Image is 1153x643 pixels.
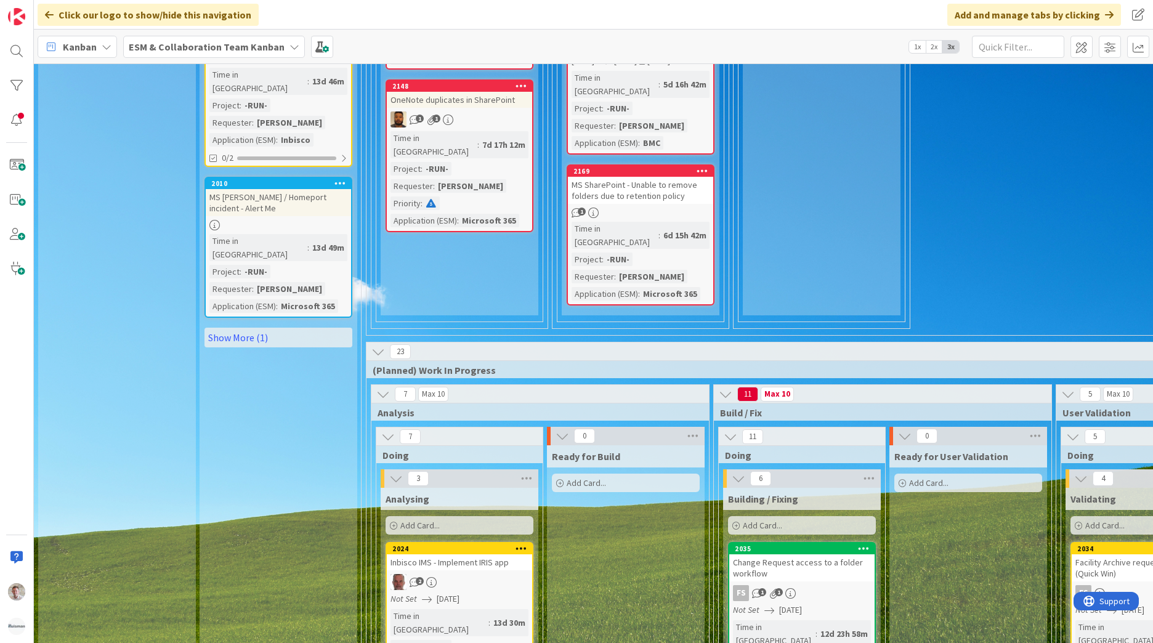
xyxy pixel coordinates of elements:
[63,39,97,54] span: Kanban
[572,136,638,150] div: Application (ESM)
[26,2,56,17] span: Support
[909,477,949,488] span: Add Card...
[568,166,713,177] div: 2169
[390,196,421,210] div: Priority
[129,41,285,53] b: ESM & Collaboration Team Kanban
[209,68,307,95] div: Time in [GEOGRAPHIC_DATA]
[8,8,25,25] img: Visit kanbanzone.com
[437,592,459,605] span: [DATE]
[572,119,614,132] div: Requester
[750,471,771,486] span: 6
[307,241,309,254] span: :
[416,577,424,585] span: 2
[817,627,871,641] div: 12d 23h 58m
[720,406,1036,419] span: Build / Fix
[209,133,276,147] div: Application (ESM)
[488,616,490,629] span: :
[433,179,435,193] span: :
[222,152,233,164] span: 0/2
[616,270,687,283] div: [PERSON_NAME]
[387,111,532,127] div: DM
[604,102,633,115] div: -RUN-
[729,543,875,581] div: 2035Change Request access to a folder workflow
[729,543,875,554] div: 2035
[278,299,338,313] div: Microsoft 365
[926,41,942,53] span: 2x
[390,593,417,604] i: Not Set
[390,162,421,176] div: Project
[758,588,766,596] span: 1
[209,116,252,129] div: Requester
[614,270,616,283] span: :
[252,116,254,129] span: :
[209,234,307,261] div: Time in [GEOGRAPHIC_DATA]
[728,493,798,505] span: Building / Fixing
[479,138,528,152] div: 7d 17h 12m
[387,543,532,554] div: 2024
[252,282,254,296] span: :
[309,241,347,254] div: 13d 49m
[916,429,937,443] span: 0
[972,36,1064,58] input: Quick Filter...
[552,450,620,463] span: Ready for Build
[815,627,817,641] span: :
[278,133,314,147] div: Inbisco
[8,618,25,635] img: avatar
[574,429,595,443] span: 0
[1075,604,1102,615] i: Not Set
[390,111,407,127] img: DM
[422,391,445,397] div: Max 10
[8,583,25,601] img: Rd
[387,81,532,92] div: 2148
[209,99,240,112] div: Project
[387,574,532,590] div: HB
[568,177,713,204] div: MS SharePoint - Unable to remove folders due to retention policy
[382,449,527,461] span: Doing
[421,162,423,176] span: :
[1080,387,1101,402] span: 5
[743,520,782,531] span: Add Card...
[387,81,532,108] div: 2148OneNote duplicates in SharePoint
[241,99,270,112] div: -RUN-
[477,138,479,152] span: :
[209,265,240,278] div: Project
[658,78,660,91] span: :
[947,4,1121,26] div: Add and manage tabs by clicking
[638,136,640,150] span: :
[392,82,532,91] div: 2148
[309,75,347,88] div: 13d 46m
[1070,493,1116,505] span: Validating
[1085,429,1106,444] span: 5
[209,299,276,313] div: Application (ESM)
[423,162,451,176] div: -RUN-
[779,604,802,617] span: [DATE]
[733,604,759,615] i: Not Set
[614,119,616,132] span: :
[568,166,713,204] div: 2169MS SharePoint - Unable to remove folders due to retention policy
[408,471,429,486] span: 3
[638,287,640,301] span: :
[942,41,959,53] span: 3x
[254,282,325,296] div: [PERSON_NAME]
[616,119,687,132] div: [PERSON_NAME]
[206,178,351,216] div: 2010MS [PERSON_NAME] / Homeport incident - Alert Me
[276,299,278,313] span: :
[240,265,241,278] span: :
[206,189,351,216] div: MS [PERSON_NAME] / Homeport incident - Alert Me
[1107,391,1130,397] div: Max 10
[572,287,638,301] div: Application (ESM)
[660,228,710,242] div: 6d 15h 42m
[387,92,532,108] div: OneNote duplicates in SharePoint
[204,328,352,347] a: Show More (1)
[660,78,710,91] div: 5d 16h 42m
[640,287,700,301] div: Microsoft 365
[392,544,532,553] div: 2024
[1093,471,1114,486] span: 4
[276,133,278,147] span: :
[211,179,351,188] div: 2010
[1085,520,1125,531] span: Add Card...
[572,253,602,266] div: Project
[400,429,421,444] span: 7
[435,179,506,193] div: [PERSON_NAME]
[254,116,325,129] div: [PERSON_NAME]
